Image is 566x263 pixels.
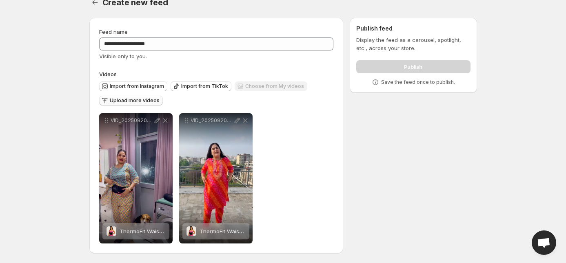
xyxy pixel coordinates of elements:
span: Import from Instagram [110,83,164,90]
button: Import from TikTok [171,81,231,91]
img: ThermoFit Waist Sculptor Belt [107,226,116,236]
div: Open chat [532,230,556,255]
span: Visible only to you. [99,53,147,59]
button: Import from Instagram [99,81,167,91]
p: Display the feed as a carousel, spotlight, etc., across your store. [356,36,470,52]
p: VID_20250920223634 [191,117,233,124]
span: ThermoFit Waist Sculptor Belt [200,228,275,235]
span: ThermoFit Waist Sculptor Belt [120,228,195,235]
button: Upload more videos [99,96,163,105]
span: Videos [99,71,117,77]
div: VID_20250920223720ThermoFit Waist Sculptor BeltThermoFit Waist Sculptor Belt [99,113,173,243]
span: Import from TikTok [181,83,228,90]
p: Save the feed once to publish. [381,79,455,85]
span: Feed name [99,28,128,35]
p: VID_20250920223720 [111,117,153,124]
div: VID_20250920223634ThermoFit Waist Sculptor BeltThermoFit Waist Sculptor Belt [179,113,253,243]
img: ThermoFit Waist Sculptor Belt [186,226,196,236]
span: Upload more videos [110,97,160,104]
h2: Publish feed [356,24,470,33]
